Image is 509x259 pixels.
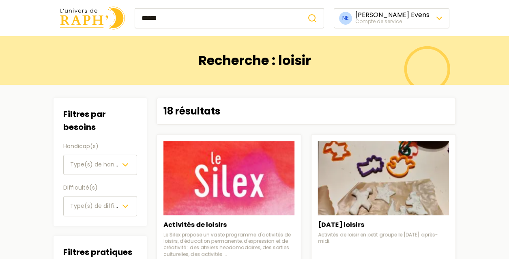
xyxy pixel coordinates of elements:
[63,155,137,175] button: Type(s) de handicap(s)
[63,183,137,193] label: Difficulté(s)
[411,10,430,19] span: Evens
[63,246,137,259] h3: Filtres pratiques
[198,53,311,68] h1: Recherche : loisir
[70,202,137,210] span: Type(s) de difficulté(s)
[60,6,125,30] img: Univers de Raph logo
[339,12,352,25] span: NE
[63,196,137,216] button: Type(s) de difficulté(s)
[63,142,137,151] label: Handicap(s)
[163,105,220,118] p: 18 résultats
[70,160,139,168] span: Type(s) de handicap(s)
[63,108,137,134] h3: Filtres par besoins
[355,10,409,19] span: [PERSON_NAME]
[334,8,449,28] button: NE[PERSON_NAME] EvensCompte de service
[355,18,430,25] div: Compte de service
[301,8,324,28] button: Rechercher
